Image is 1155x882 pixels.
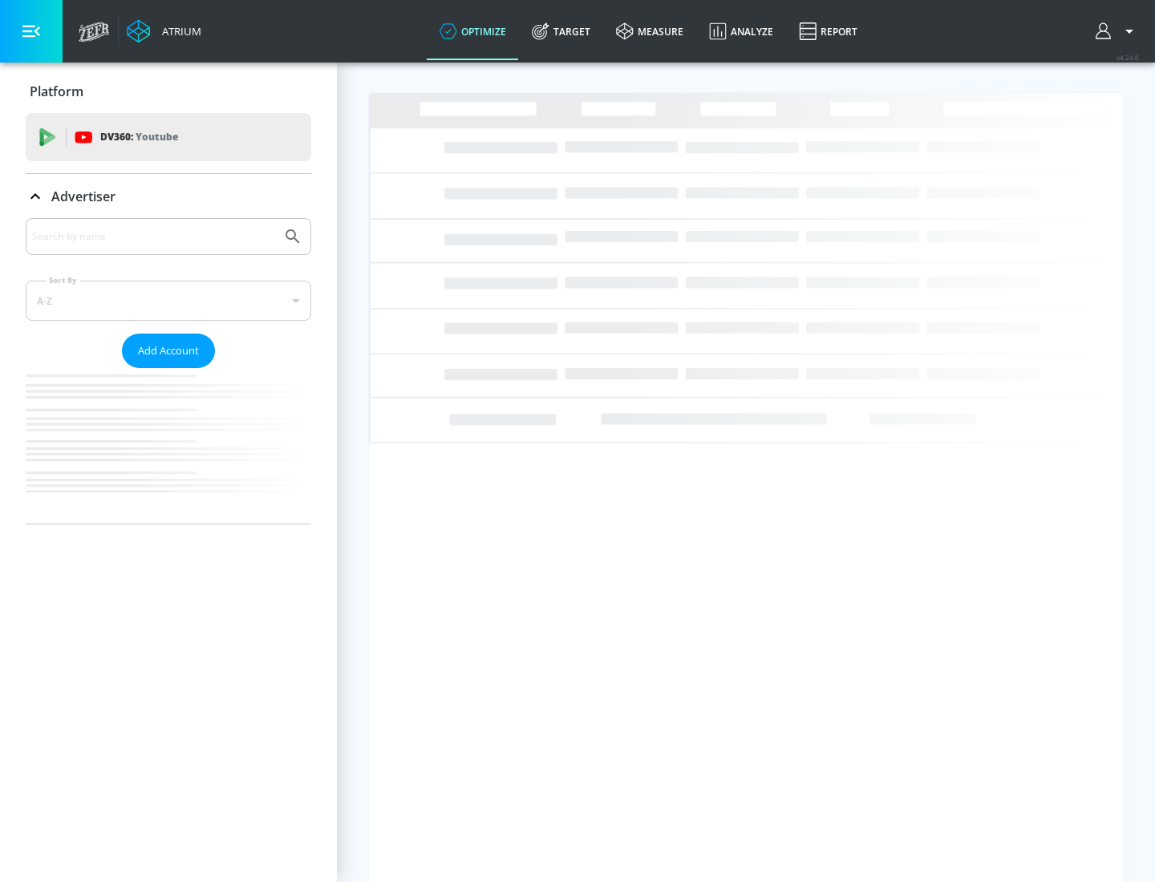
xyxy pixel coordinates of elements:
[786,2,870,60] a: Report
[32,226,275,247] input: Search by name
[138,342,199,360] span: Add Account
[696,2,786,60] a: Analyze
[100,128,178,146] p: DV360:
[26,174,311,219] div: Advertiser
[603,2,696,60] a: measure
[26,69,311,114] div: Platform
[156,24,201,38] div: Atrium
[519,2,603,60] a: Target
[427,2,519,60] a: optimize
[26,281,311,321] div: A-Z
[51,188,115,205] p: Advertiser
[26,368,311,524] nav: list of Advertiser
[1116,53,1139,62] span: v 4.24.0
[30,83,83,100] p: Platform
[127,19,201,43] a: Atrium
[136,128,178,145] p: Youtube
[26,113,311,161] div: DV360: Youtube
[46,275,80,285] label: Sort By
[122,334,215,368] button: Add Account
[26,218,311,524] div: Advertiser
